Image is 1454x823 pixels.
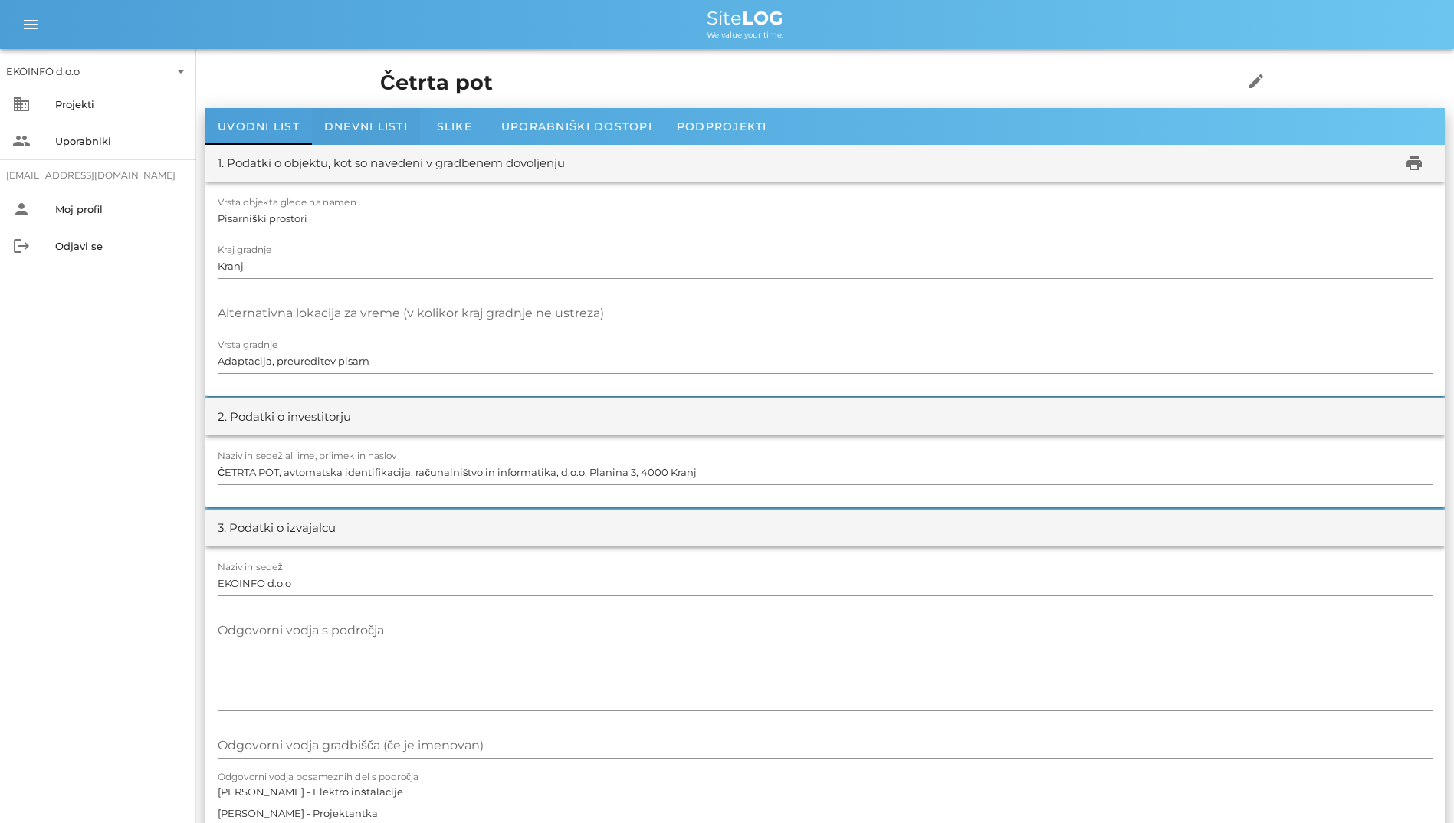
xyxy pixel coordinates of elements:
div: Projekti [55,98,184,110]
span: Dnevni listi [324,120,408,133]
div: 1. Podatki o objektu, kot so navedeni v gradbenem dovoljenju [218,155,565,172]
span: Uvodni list [218,120,300,133]
div: Moj profil [55,203,184,215]
i: menu [21,15,40,34]
label: Vrsta gradnje [218,339,278,351]
span: Slike [437,120,472,133]
label: Kraj gradnje [218,244,272,256]
i: people [12,132,31,150]
b: LOG [742,7,783,29]
i: edit [1247,72,1265,90]
label: Vrsta objekta glede na namen [218,197,356,208]
i: logout [12,237,31,255]
span: We value your time. [707,30,783,40]
label: Naziv in sedež [218,562,283,573]
iframe: Chat Widget [1377,749,1454,823]
span: Site [707,7,783,29]
div: Uporabniki [55,135,184,147]
label: Naziv in sedež ali ime, priimek in naslov [218,451,397,462]
i: arrow_drop_down [172,62,190,80]
div: 3. Podatki o izvajalcu [218,520,336,537]
div: EKOINFO d.o.o [6,59,190,84]
i: business [12,95,31,113]
div: EKOINFO d.o.o [6,64,80,78]
i: print [1405,154,1423,172]
label: Odgovorni vodja posameznih del s področja [218,772,418,783]
div: 2. Podatki o investitorju [218,408,351,426]
h1: Četrta pot [380,67,1196,99]
div: Odjavi se [55,240,184,252]
div: Pripomoček za klepet [1377,749,1454,823]
i: person [12,200,31,218]
span: Uporabniški dostopi [501,120,652,133]
span: Podprojekti [677,120,767,133]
